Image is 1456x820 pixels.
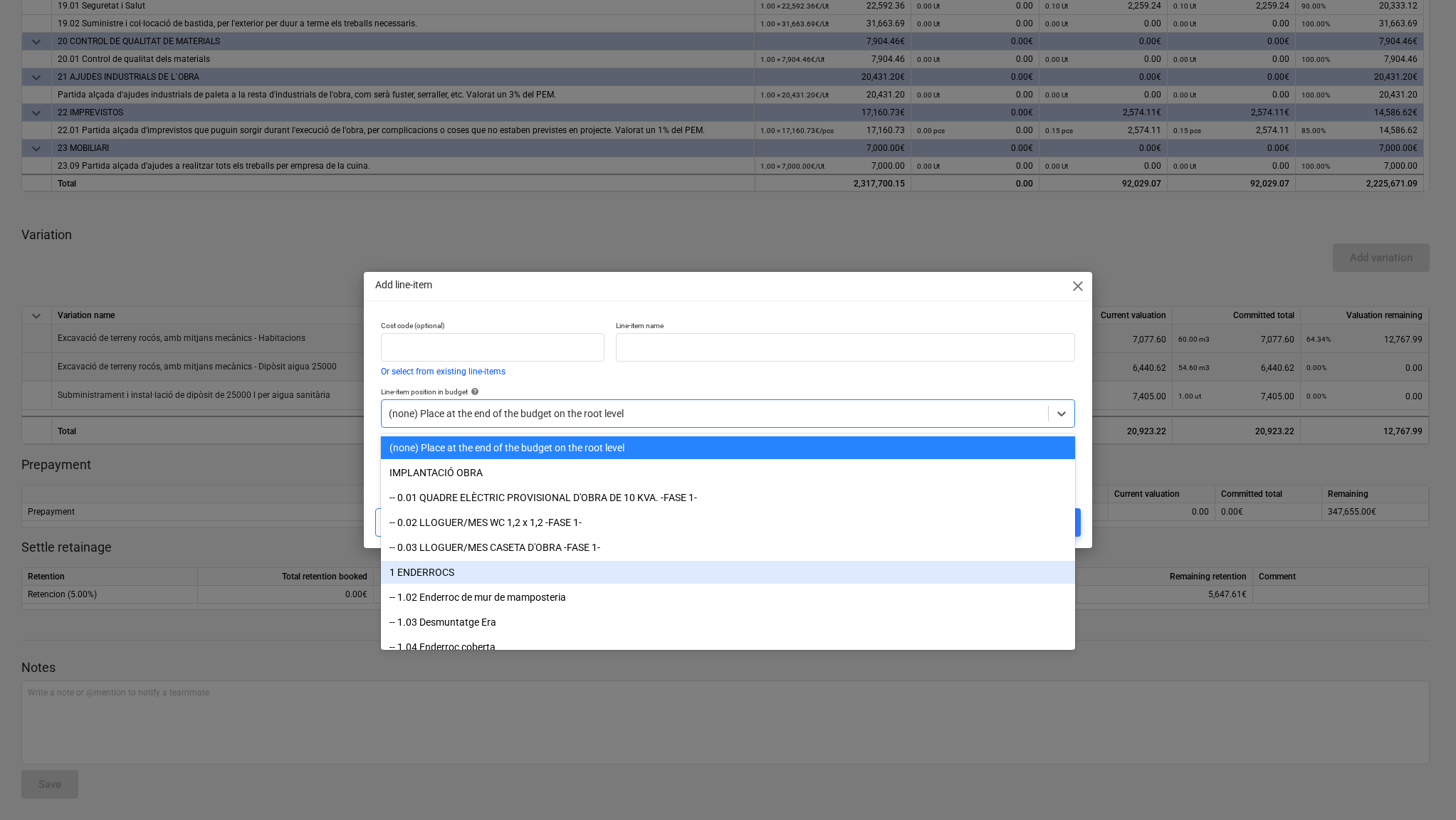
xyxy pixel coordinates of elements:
div: -- 0.03 LLOGUER/MES CASETA D'OBRA -FASE 1- [381,536,1075,559]
iframe: Chat Widget [1137,248,1456,820]
div: -- 0.01 QUADRE ELÈCTRIC PROVISIONAL D'OBRA DE 10 KVA. -FASE 1- [381,486,1075,509]
p: Line-item name [616,321,1074,333]
button: Or select from existing line-items [381,367,506,376]
span: close [1069,278,1086,295]
div: Line-item position in budget [381,387,1075,396]
div: (none) Place at the end of the budget on the root level [381,436,1075,459]
div: 1 ENDERROCS [381,561,1075,584]
div: IMPLANTACIÓ OBRA [381,461,1075,484]
div: -- 1.04 Enderroc coberta [381,636,1075,658]
span: help [468,387,479,396]
p: Add line-item [375,278,432,293]
div: -- 1.03 Desmuntatge Era [381,611,1075,634]
button: Cancel [375,508,444,537]
div: -- 0.02 LLOGUER/MES WC 1,2 x 1,2 -FASE 1- [381,511,1075,534]
p: Cost code (optional) [381,321,604,333]
div: Widget de chat [1137,248,1456,820]
div: -- 1.02 Enderroc de mur de mamposteria [381,586,1075,609]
